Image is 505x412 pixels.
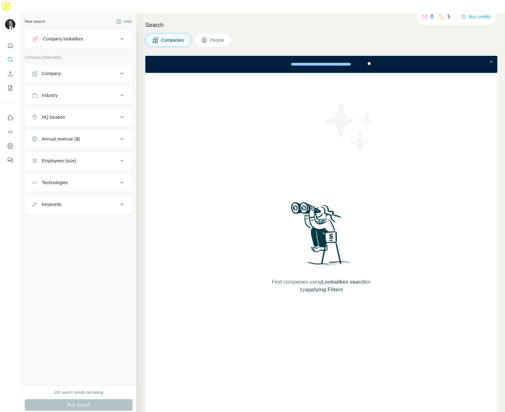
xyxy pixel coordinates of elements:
div: Company [42,70,61,77]
button: Keywords [25,197,132,212]
div: Technologies [42,179,68,186]
button: Annual revenue ($) [25,131,132,147]
div: HQ location [42,114,65,120]
div: Employees (size) [42,158,76,164]
span: People [210,37,225,43]
button: Industry [25,88,132,103]
div: Company lookalikes [43,36,83,42]
button: Enrich CSV [5,68,15,80]
button: My lists [5,82,15,94]
iframe: Banner [145,56,497,73]
span: applying Filters [305,287,343,292]
span: Companies [161,37,184,43]
div: New search [25,19,45,24]
button: Company [25,66,132,81]
h4: Search [145,21,497,30]
button: Use Surfe API [5,126,15,138]
button: HQ location [25,109,132,125]
div: Annual revenue ($) [42,136,80,142]
button: Technologies [25,175,132,190]
img: Avatar [5,19,15,30]
span: Lookalikes search [322,279,366,285]
p: 5 [448,13,450,21]
button: Use Surfe on LinkedIn [5,112,15,124]
button: Company lookalikes [25,31,132,47]
button: Hide [112,17,136,26]
button: Search [5,54,15,65]
p: 0 [431,13,433,21]
button: Feedback [5,154,15,166]
button: Buy credits [461,12,491,21]
button: Dashboard [5,140,15,152]
button: Employees (size) [25,153,132,168]
img: Surfe Illustration - Stars [321,99,379,156]
div: Industry [42,92,58,99]
button: Quick start [5,40,15,51]
div: Keywords [42,201,61,208]
div: 100 search results remaining [54,390,103,395]
img: Surfe Illustration - Woman searching with binoculars [288,200,355,272]
p: Company information [25,55,133,60]
span: Find companies using or by [270,278,372,294]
